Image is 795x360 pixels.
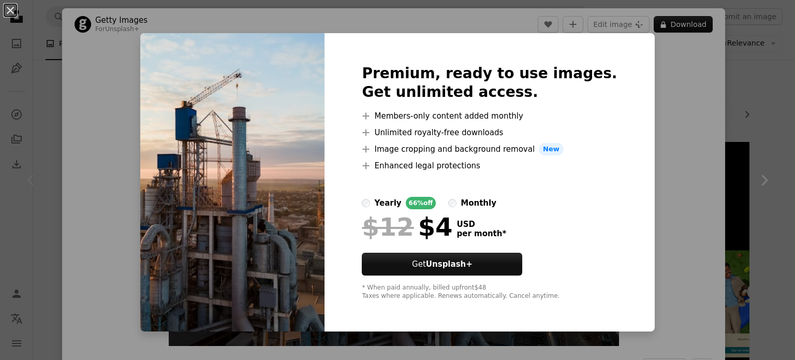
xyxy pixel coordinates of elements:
[362,253,522,276] button: GetUnsplash+
[362,64,617,102] h2: Premium, ready to use images. Get unlimited access.
[539,143,564,155] span: New
[426,260,473,269] strong: Unsplash+
[457,229,506,238] span: per month *
[362,143,617,155] li: Image cropping and background removal
[362,284,617,300] div: * When paid annually, billed upfront $48 Taxes where applicable. Renews automatically. Cancel any...
[406,197,436,209] div: 66% off
[457,220,506,229] span: USD
[140,33,325,332] img: premium_photo-1682144386789-0dc2e3aa652b
[362,110,617,122] li: Members-only content added monthly
[448,199,457,207] input: monthly
[362,126,617,139] li: Unlimited royalty-free downloads
[362,213,414,240] span: $12
[374,197,401,209] div: yearly
[362,213,452,240] div: $4
[461,197,496,209] div: monthly
[362,160,617,172] li: Enhanced legal protections
[362,199,370,207] input: yearly66%off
